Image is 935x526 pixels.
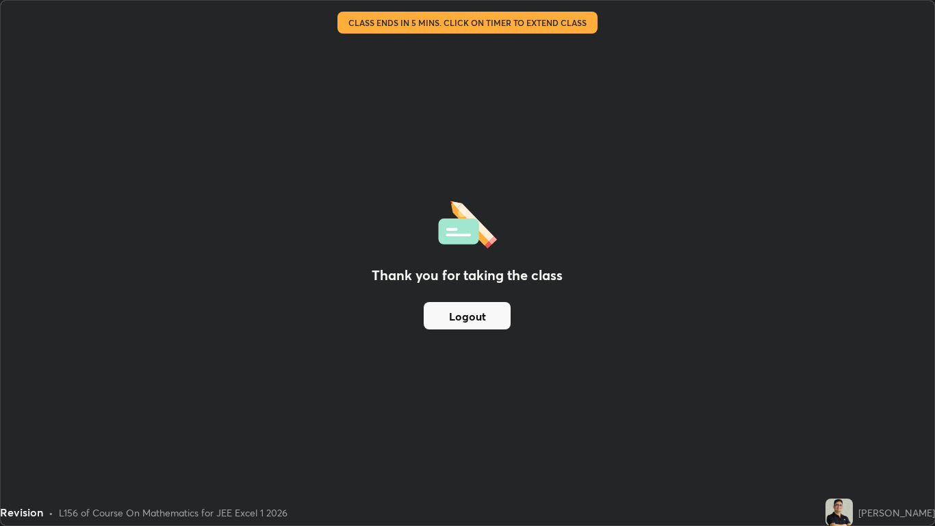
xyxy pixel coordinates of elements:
[858,505,935,520] div: [PERSON_NAME]
[825,499,853,526] img: 80a8f8f514494e9a843945b90b7e7503.jpg
[49,505,53,520] div: •
[438,197,497,249] img: offlineFeedback.1438e8b3.svg
[424,302,511,329] button: Logout
[372,265,563,286] h2: Thank you for taking the class
[59,505,287,520] div: L156 of Course On Mathematics for JEE Excel 1 2026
